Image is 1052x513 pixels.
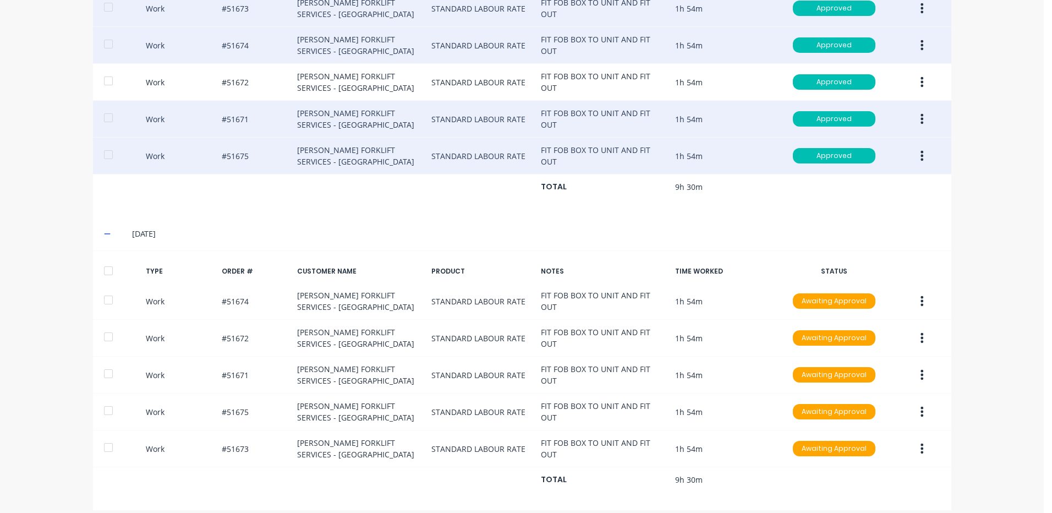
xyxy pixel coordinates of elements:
[793,1,875,16] div: Approved
[793,367,875,383] div: Awaiting Approval
[784,266,884,276] div: STATUS
[793,330,875,346] div: Awaiting Approval
[793,441,875,456] div: Awaiting Approval
[675,266,775,276] div: TIME WORKED
[541,266,666,276] div: NOTES
[793,74,875,90] div: Approved
[793,111,875,127] div: Approved
[431,266,532,276] div: PRODUCT
[132,228,940,240] div: [DATE]
[146,266,213,276] div: TYPE
[222,266,289,276] div: ORDER #
[793,404,875,419] div: Awaiting Approval
[793,148,875,163] div: Approved
[297,266,423,276] div: CUSTOMER NAME
[793,293,875,309] div: Awaiting Approval
[793,37,875,53] div: Approved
